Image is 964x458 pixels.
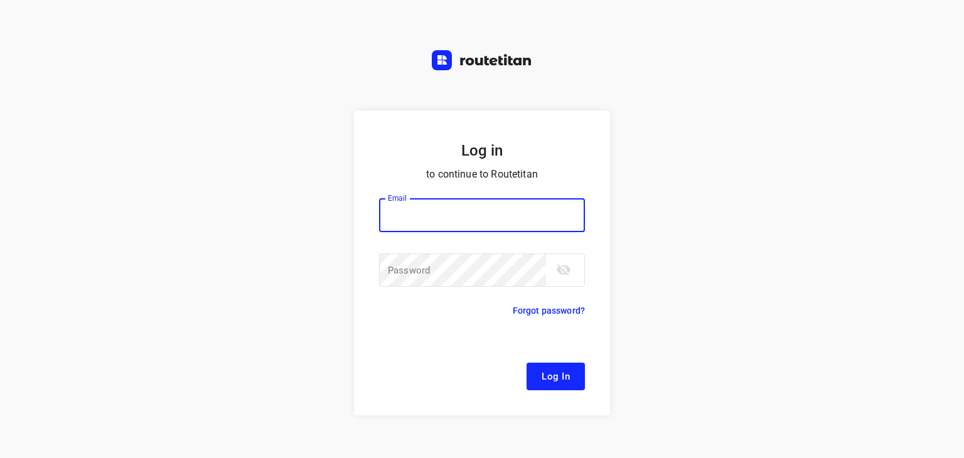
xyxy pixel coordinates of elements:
h5: Log in [379,141,585,161]
img: Routetitan [432,50,532,70]
p: to continue to Routetitan [379,166,585,183]
button: toggle password visibility [551,257,576,282]
button: Log In [527,363,585,390]
span: Log In [542,368,570,385]
p: Forgot password? [513,303,585,318]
